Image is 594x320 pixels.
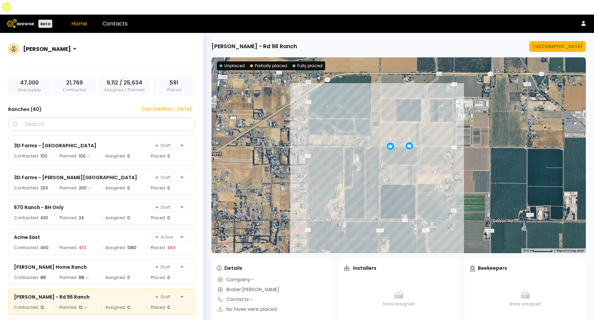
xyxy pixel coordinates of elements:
[127,214,130,221] div: 0
[167,274,170,281] div: 0
[523,249,533,252] span: 200 m
[14,233,40,241] div: Acme East
[98,76,150,96] div: Assigned / Planned
[105,244,126,251] span: Assigned:
[59,153,77,159] span: Planned:
[59,214,77,221] span: Planned:
[156,263,178,271] span: Draft
[14,274,39,281] span: Contracted:
[153,76,195,96] div: Placed
[220,63,245,69] div: Unplaced
[167,214,170,221] div: 0
[14,293,90,301] div: [PERSON_NAME] - Rd 96 Ranch
[14,173,137,182] div: 3D Farms - [PERSON_NAME][GEOGRAPHIC_DATA]
[137,106,192,113] div: [GEOGRAPHIC_DATA]
[167,304,170,311] div: 0
[470,265,507,271] div: Beekeepers
[8,105,42,114] h3: Ranches ( 40 )
[127,304,130,311] div: 0
[40,214,48,221] div: 420
[557,249,584,252] a: Report a map error
[14,263,87,271] div: [PERSON_NAME] Home Ranch
[14,185,39,191] span: Contracted:
[38,20,52,28] div: Beta
[79,185,87,191] div: 200
[156,293,178,301] span: Draft
[533,43,582,50] div: [GEOGRAPHIC_DATA]
[529,41,586,52] button: [GEOGRAPHIC_DATA]
[134,104,195,115] button: [GEOGRAPHIC_DATA]
[71,20,87,27] a: Home
[53,76,96,96] div: Contracted
[14,203,63,211] div: 670 Ranch - BH Only
[40,274,46,281] div: 88
[105,185,126,191] span: Assigned:
[217,286,279,293] div: Broker: [PERSON_NAME]
[79,274,84,281] div: 88
[167,185,170,191] div: 0
[59,304,77,311] span: Planned:
[213,244,236,253] a: Open this area in Google Maps (opens a new window)
[151,185,166,191] span: Placed:
[7,19,34,28] img: Beewise logo
[40,304,44,311] div: 12
[217,265,242,271] div: Details
[250,63,287,69] div: Partially placed
[344,265,376,271] div: Installers
[151,153,166,159] span: Placed:
[107,79,142,87] span: 9,112 / 25,634
[14,142,96,150] div: 3D Farms - [GEOGRAPHIC_DATA]
[170,79,178,87] span: 591
[156,233,178,241] span: Active
[105,304,126,311] span: Assigned:
[217,296,253,303] div: Contacts: -
[40,244,49,251] div: 460
[167,153,170,159] div: 0
[14,153,39,159] span: Contracted:
[79,214,84,221] div: 24
[40,153,47,159] div: 100
[103,20,128,27] a: Contacts
[40,185,48,191] div: 200
[127,185,130,191] div: 0
[156,203,178,211] span: Draft
[8,76,51,96] div: Hive supply
[127,244,136,251] div: 1380
[79,304,82,311] div: 12
[79,153,86,159] div: 100
[167,244,175,251] div: 463
[127,274,130,281] div: 0
[217,306,277,313] div: No hives were placed
[408,137,410,142] div: 6
[105,214,126,221] span: Assigned:
[293,63,322,69] div: Fully placed
[213,244,236,253] img: Google
[59,244,77,251] span: Planned:
[389,137,391,142] div: 6
[105,274,126,281] span: Assigned:
[151,244,166,251] span: Placed:
[59,274,77,281] span: Planned:
[151,274,166,281] span: Placed:
[23,45,71,53] div: [PERSON_NAME]
[14,304,39,311] span: Contracted:
[20,79,39,87] span: 47,000
[127,153,130,159] div: 0
[66,79,83,87] span: 21,769
[59,185,77,191] span: Planned:
[151,214,166,221] span: Placed:
[217,276,254,283] div: Company: -
[14,214,39,221] span: Contracted:
[79,244,86,251] div: 472
[14,244,39,251] span: Contracted:
[156,142,178,150] span: Draft
[151,304,166,311] span: Placed:
[156,173,178,182] span: Draft
[211,42,297,51] div: [PERSON_NAME] - Rd 96 Ranch
[105,153,126,159] span: Assigned:
[521,248,555,253] button: Map Scale: 200 m per 54 pixels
